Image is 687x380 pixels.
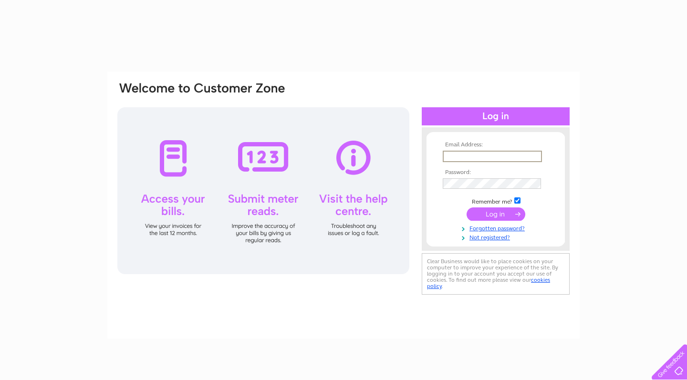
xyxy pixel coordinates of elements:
div: Clear Business would like to place cookies on your computer to improve your experience of the sit... [422,253,570,295]
input: Submit [467,207,525,221]
th: Email Address: [440,142,551,148]
th: Password: [440,169,551,176]
a: Not registered? [443,232,551,241]
a: Forgotten password? [443,223,551,232]
a: cookies policy [427,277,550,289]
td: Remember me? [440,196,551,205]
